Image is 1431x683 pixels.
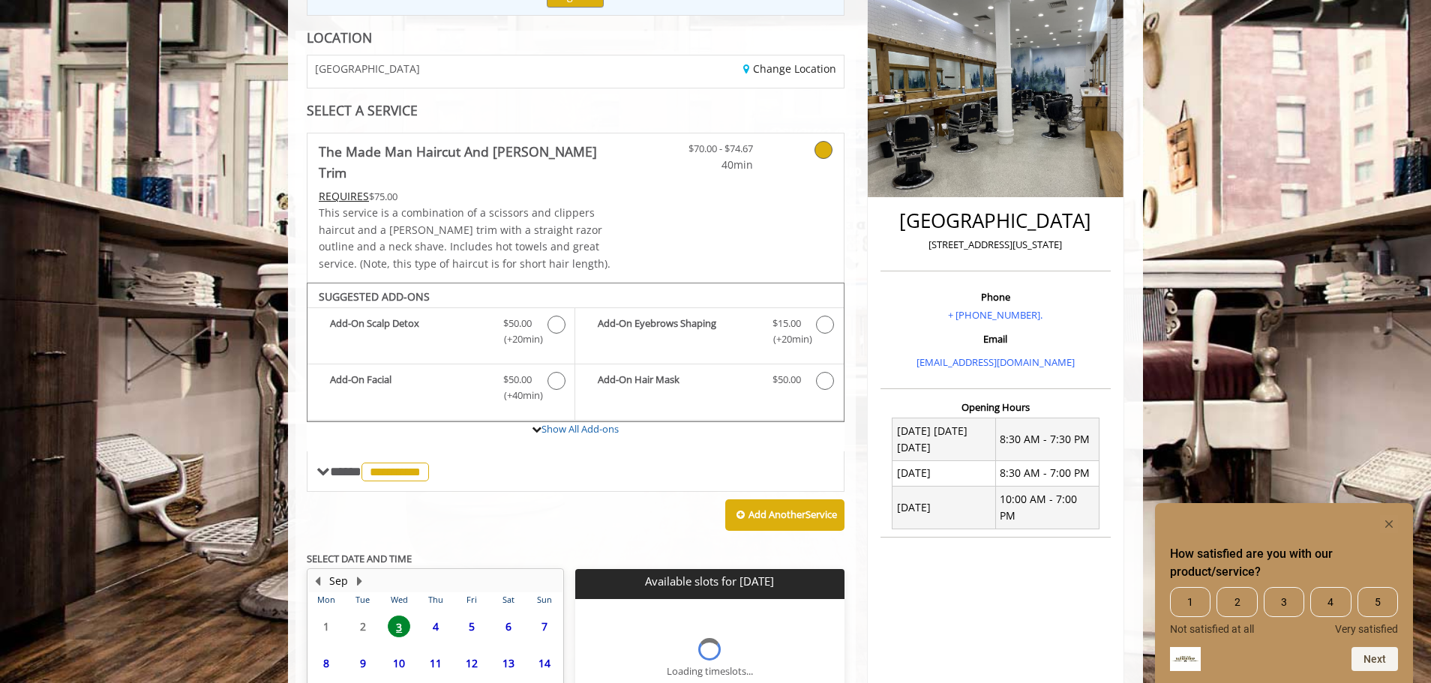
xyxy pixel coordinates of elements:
span: 3 [388,616,410,637]
span: 9 [352,652,374,674]
div: SELECT A SERVICE [307,103,844,118]
td: Select day13 [490,645,526,682]
div: The Made Man Haircut And Beard Trim Add-onS [307,283,844,422]
span: [GEOGRAPHIC_DATA] [315,63,420,74]
label: Add-On Eyebrows Shaping [583,316,835,351]
p: This service is a combination of a scissors and clippers haircut and a [PERSON_NAME] trim with a ... [319,205,620,272]
h2: [GEOGRAPHIC_DATA] [884,210,1107,232]
td: Select day3 [381,607,417,645]
th: Fri [454,592,490,607]
button: Hide survey [1380,515,1398,533]
button: Next question [1351,647,1398,671]
td: Select day4 [417,607,453,645]
span: 13 [497,652,520,674]
label: Add-On Scalp Detox [315,316,567,351]
span: 7 [533,616,556,637]
button: Previous Month [311,573,323,589]
td: Select day11 [417,645,453,682]
h3: Email [884,334,1107,344]
h2: How satisfied are you with our product/service? Select an option from 1 to 5, with 1 being Not sa... [1170,545,1398,581]
b: Add-On Facial [330,372,488,403]
th: Sun [526,592,563,607]
td: [DATE] [892,460,996,486]
a: [EMAIL_ADDRESS][DOMAIN_NAME] [916,355,1075,369]
span: 5 [1357,587,1398,617]
span: 4 [424,616,447,637]
span: This service needs some Advance to be paid before we block your appointment [319,189,369,203]
span: (+20min ) [764,331,808,347]
b: Add-On Scalp Detox [330,316,488,347]
span: (+20min ) [496,331,540,347]
p: Available slots for [DATE] [581,575,838,588]
b: Add-On Eyebrows Shaping [598,316,757,347]
a: $70.00 - $74.67 [664,133,753,173]
div: How satisfied are you with our product/service? Select an option from 1 to 5, with 1 being Not sa... [1170,515,1398,671]
span: 2 [1216,587,1257,617]
td: Select day8 [308,645,344,682]
a: Show All Add-ons [541,422,619,436]
th: Wed [381,592,417,607]
td: Select day9 [344,645,380,682]
span: 8 [315,652,337,674]
b: Add-On Hair Mask [598,372,757,390]
button: Sep [329,573,348,589]
span: 14 [533,652,556,674]
td: [DATE] [892,487,996,529]
th: Thu [417,592,453,607]
b: SELECT DATE AND TIME [307,552,412,565]
span: $50.00 [503,372,532,388]
td: Select day14 [526,645,563,682]
span: $50.00 [772,372,801,388]
h3: Opening Hours [880,402,1111,412]
span: 4 [1310,587,1351,617]
label: Add-On Facial [315,372,567,407]
td: [DATE] [DATE] [DATE] [892,418,996,461]
th: Sat [490,592,526,607]
span: 6 [497,616,520,637]
button: Next Month [353,573,365,589]
span: $15.00 [772,316,801,331]
b: SUGGESTED ADD-ONS [319,289,430,304]
b: LOCATION [307,28,372,46]
td: 8:30 AM - 7:00 PM [995,460,1099,486]
span: 40min [664,157,753,173]
button: Add AnotherService [725,499,844,531]
a: Change Location [743,61,836,76]
td: Select day7 [526,607,563,645]
span: 11 [424,652,447,674]
a: + [PHONE_NUMBER]. [948,308,1042,322]
span: 10 [388,652,410,674]
span: $50.00 [503,316,532,331]
td: Select day6 [490,607,526,645]
span: Not satisfied at all [1170,623,1254,635]
div: Loading timeslots... [667,664,753,679]
span: 1 [1170,587,1210,617]
div: How satisfied are you with our product/service? Select an option from 1 to 5, with 1 being Not sa... [1170,587,1398,635]
span: 5 [460,616,483,637]
td: Select day12 [454,645,490,682]
span: 3 [1264,587,1304,617]
span: Very satisfied [1335,623,1398,635]
div: $75.00 [319,188,620,205]
th: Tue [344,592,380,607]
td: Select day10 [381,645,417,682]
span: 12 [460,652,483,674]
td: 10:00 AM - 7:00 PM [995,487,1099,529]
p: [STREET_ADDRESS][US_STATE] [884,237,1107,253]
label: Add-On Hair Mask [583,372,835,394]
b: The Made Man Haircut And [PERSON_NAME] Trim [319,141,620,183]
td: Select day5 [454,607,490,645]
b: Add Another Service [748,508,837,521]
h3: Phone [884,292,1107,302]
td: 8:30 AM - 7:30 PM [995,418,1099,461]
span: (+40min ) [496,388,540,403]
th: Mon [308,592,344,607]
